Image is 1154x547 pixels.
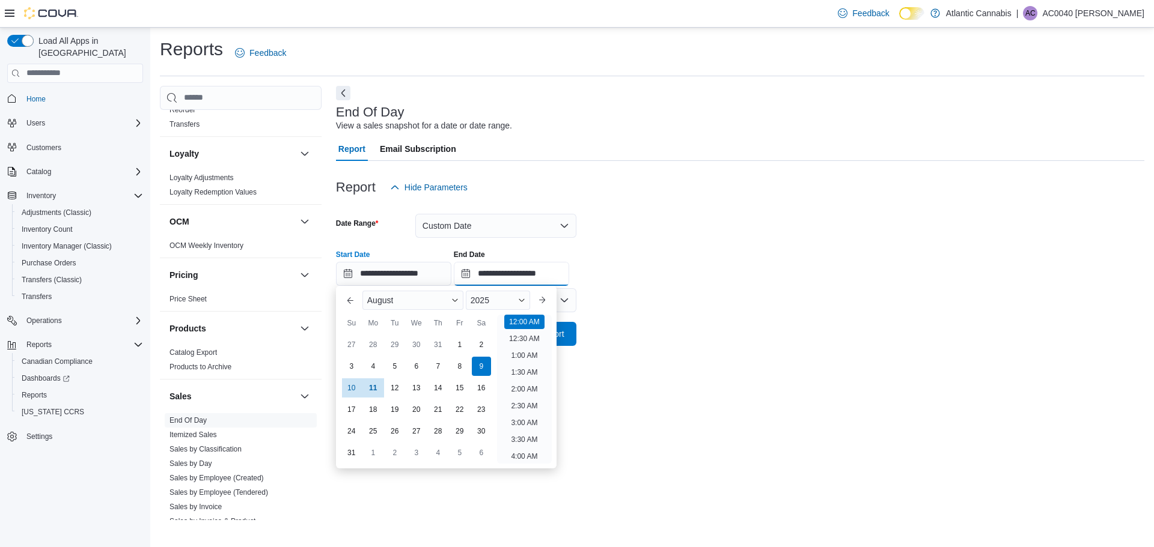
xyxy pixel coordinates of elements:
div: day-16 [472,378,491,397]
button: OCM [169,216,295,228]
div: day-22 [450,400,469,419]
div: AC0040 Collins Brittany [1023,6,1037,20]
a: Canadian Compliance [17,354,97,369]
h3: End Of Day [336,105,405,119]
span: Transfers (Classic) [22,275,82,285]
div: Products [160,345,322,379]
span: OCM Weekly Inventory [169,241,243,250]
button: Settings [2,428,148,445]
button: Adjustments (Classic) [12,204,148,221]
span: Canadian Compliance [17,354,143,369]
button: Users [2,115,148,131]
ul: Time [497,315,552,464]
span: Reports [17,388,143,402]
span: Inventory Manager (Classic) [22,241,112,251]
button: Custom Date [415,214,576,238]
div: day-27 [407,422,426,441]
span: Transfers [22,292,52,301]
div: day-25 [364,422,383,441]
button: Catalog [2,163,148,180]
div: August, 2025 [341,334,492,464]
button: Next month [533,291,552,310]
a: Dashboards [12,370,148,387]
button: Customers [2,139,148,156]
div: day-5 [450,443,469,462]
div: day-4 [364,357,383,376]
span: Transfers (Classic) [17,273,143,287]
a: Sales by Day [169,459,212,468]
button: Reports [2,336,148,353]
button: Transfers (Classic) [12,271,148,288]
a: [US_STATE] CCRS [17,405,89,419]
span: Catalog Export [169,348,217,357]
div: day-8 [450,357,469,376]
h3: Sales [169,390,192,402]
span: Sales by Invoice & Product [169,516,255,526]
span: Customers [22,140,143,155]
span: Operations [22,313,143,328]
div: Tu [385,313,405,333]
button: Products [169,322,295,334]
button: Pricing [169,269,295,281]
span: Users [26,118,45,128]
button: Open list of options [560,295,569,305]
span: Inventory [26,191,56,201]
a: End Of Day [169,416,207,425]
label: End Date [454,250,485,259]
span: August [367,295,394,305]
input: Press the down key to enter a popover containing a calendar. Press the escape key to close the po... [336,262,451,286]
button: Reports [22,337,56,352]
a: Products to Archive [169,363,231,371]
div: day-7 [429,357,448,376]
button: OCM [298,214,312,229]
div: day-20 [407,400,426,419]
div: day-15 [450,378,469,397]
a: Loyalty Redemption Values [169,188,257,196]
button: Transfers [12,288,148,305]
a: Inventory Count [17,222,78,237]
div: Su [342,313,361,333]
a: Sales by Invoice [169,503,222,511]
h1: Reports [160,37,223,61]
div: day-31 [429,335,448,354]
div: day-14 [429,378,448,397]
a: Feedback [833,1,894,25]
span: Adjustments (Classic) [17,205,143,220]
button: Next [336,86,350,100]
button: Inventory [22,189,61,203]
a: Sales by Classification [169,445,242,453]
h3: Pricing [169,269,198,281]
a: Itemized Sales [169,431,217,439]
li: 1:30 AM [506,365,542,379]
a: Dashboards [17,371,75,385]
div: day-11 [364,378,383,397]
div: day-30 [407,335,426,354]
a: Inventory Manager (Classic) [17,239,117,253]
span: AC [1025,6,1036,20]
span: Load All Apps in [GEOGRAPHIC_DATA] [34,35,143,59]
span: Purchase Orders [17,256,143,270]
span: Inventory Count [22,225,73,234]
label: Start Date [336,250,370,259]
span: Sales by Day [169,459,212,468]
a: Sales by Employee (Created) [169,474,264,482]
span: Settings [22,429,143,444]
p: Atlantic Cannabis [946,6,1012,20]
div: day-4 [429,443,448,462]
div: day-2 [472,335,491,354]
p: AC0040 [PERSON_NAME] [1042,6,1144,20]
a: Transfers [169,120,200,128]
span: Loyalty Redemption Values [169,187,257,197]
h3: Loyalty [169,148,199,160]
div: Pricing [160,292,322,311]
div: day-18 [364,400,383,419]
span: Itemized Sales [169,430,217,440]
span: Operations [26,316,62,325]
div: Button. Open the year selector. 2025 is currently selected. [466,291,530,310]
span: Products to Archive [169,362,231,372]
button: Sales [298,389,312,403]
li: 3:00 AM [506,416,542,430]
input: Press the down key to open a popover containing a calendar. [454,262,569,286]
